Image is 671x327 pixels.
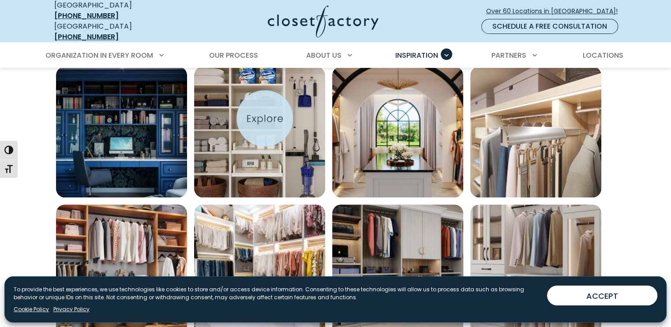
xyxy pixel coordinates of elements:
[54,21,182,42] div: [GEOGRAPHIC_DATA]
[486,7,625,16] span: Over 60 Locations in [GEOGRAPHIC_DATA]!
[470,67,601,197] img: Belt rack accessory
[54,32,119,42] a: [PHONE_NUMBER]
[547,286,657,305] button: ACCEPT
[481,19,618,34] a: Schedule a Free Consultation
[39,43,632,68] nav: Primary Menu
[486,4,625,19] a: Over 60 Locations in [GEOGRAPHIC_DATA]!
[14,305,49,313] a: Cookie Policy
[491,50,526,60] span: Partners
[45,50,153,60] span: Organization in Every Room
[470,67,601,197] a: Open inspiration gallery to preview enlarged image
[306,50,341,60] span: About Us
[54,11,119,21] a: [PHONE_NUMBER]
[582,50,623,60] span: Locations
[332,67,463,197] img: Spacious custom walk-in closet with abundant wardrobe space, center island storage
[56,67,187,197] img: Custom home office with blue built-ins, glass-front cabinets, adjustable shelving, custom drawer ...
[53,305,90,313] a: Privacy Policy
[56,67,187,197] a: Open inspiration gallery to preview enlarged image
[332,67,463,197] a: Open inspiration gallery to preview enlarged image
[209,50,258,60] span: Our Process
[14,286,540,301] p: To provide the best experiences, we use technologies like cookies to store and/or access device i...
[194,67,325,197] img: Organized linen and utility closet featuring rolled towels, labeled baskets, and mounted cleaning...
[395,50,438,60] span: Inspiration
[194,67,325,197] a: Open inspiration gallery to preview enlarged image
[268,5,379,37] img: Closet Factory Logo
